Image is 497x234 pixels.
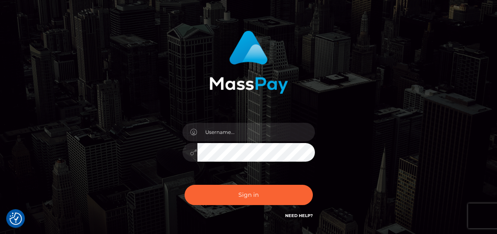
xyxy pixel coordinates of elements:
[209,31,288,94] img: MassPay Login
[10,213,22,225] button: Consent Preferences
[197,123,315,141] input: Username...
[285,213,313,218] a: Need Help?
[10,213,22,225] img: Revisit consent button
[185,185,313,205] button: Sign in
